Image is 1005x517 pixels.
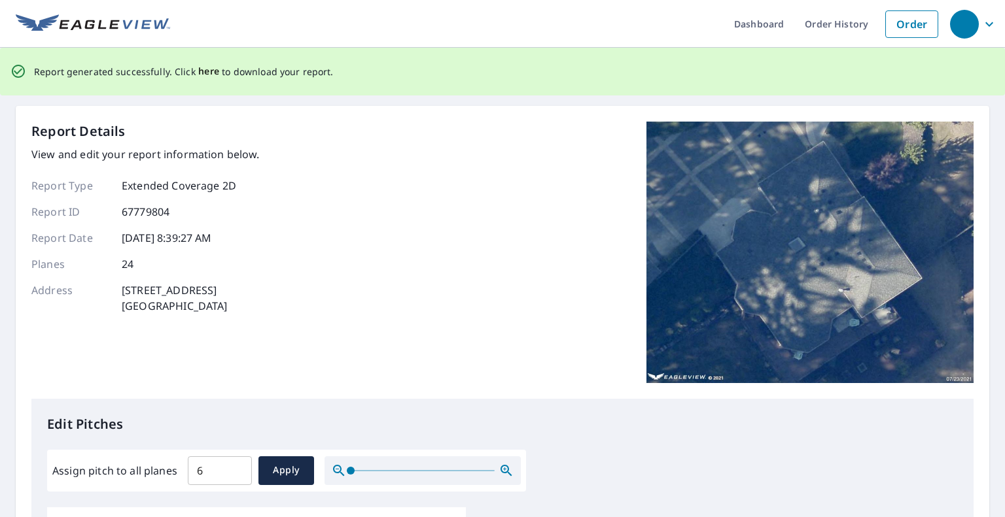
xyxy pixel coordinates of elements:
[31,204,110,220] p: Report ID
[31,178,110,193] p: Report Type
[31,122,126,141] p: Report Details
[646,122,974,383] img: Top image
[122,230,212,246] p: [DATE] 8:39:27 AM
[31,230,110,246] p: Report Date
[16,14,170,34] img: EV Logo
[198,63,220,80] button: here
[885,10,938,38] a: Order
[258,456,314,485] button: Apply
[269,462,304,478] span: Apply
[52,463,177,478] label: Assign pitch to all planes
[31,146,260,162] p: View and edit your report information below.
[122,256,133,272] p: 24
[122,178,236,193] p: Extended Coverage 2D
[34,63,334,80] p: Report generated successfully. Click to download your report.
[122,282,228,314] p: [STREET_ADDRESS] [GEOGRAPHIC_DATA]
[31,282,110,314] p: Address
[188,452,252,489] input: 00.0
[122,204,169,220] p: 67779804
[47,414,958,434] p: Edit Pitches
[31,256,110,272] p: Planes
